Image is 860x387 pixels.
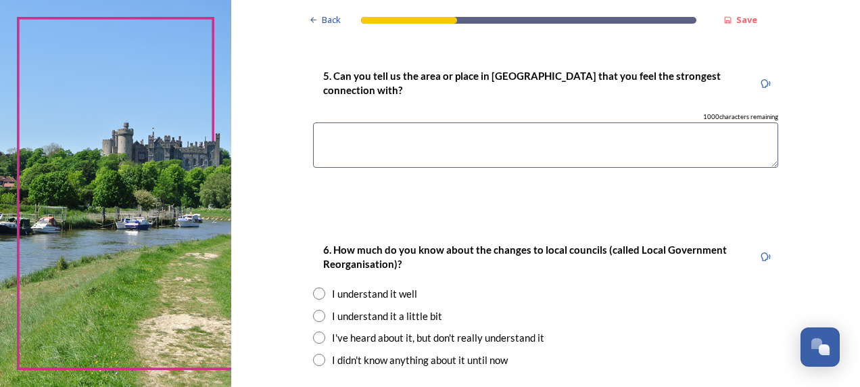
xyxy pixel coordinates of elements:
[322,14,341,26] span: Back
[332,286,417,302] div: I understand it well
[332,330,544,346] div: I've heard about it, but don't really understand it
[332,352,508,368] div: I didn't know anything about it until now
[703,112,778,122] span: 1000 characters remaining
[323,70,723,96] strong: 5. Can you tell us the area or place in [GEOGRAPHIC_DATA] that you feel the strongest connection ...
[323,244,729,270] strong: 6. How much do you know about the changes to local councils (called Local Government Reorganisati...
[332,309,442,324] div: I understand it a little bit
[736,14,757,26] strong: Save
[801,327,840,367] button: Open Chat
